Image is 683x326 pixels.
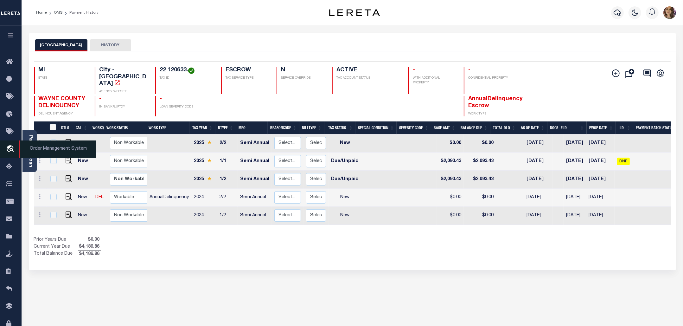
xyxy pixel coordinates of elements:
[524,153,553,171] td: [DATE]
[464,207,496,225] td: $0.00
[146,121,190,134] th: Work Type
[586,134,615,153] td: [DATE]
[147,189,191,207] td: AnnualDelinquency
[99,67,148,88] h4: City - [GEOGRAPHIC_DATA]
[99,89,148,94] p: AGENCY WEBSITE
[564,207,586,225] td: [DATE]
[238,171,272,189] td: Semi Annual
[464,153,496,171] td: $2,093.43
[524,207,553,225] td: [DATE]
[397,121,431,134] th: Severity Code: activate to sort column ascending
[564,153,586,171] td: [DATE]
[437,171,464,189] td: $2,093.43
[207,177,212,181] img: Star.svg
[468,96,523,109] span: AnnualDelinquency Escrow
[464,189,496,207] td: $0.00
[34,237,78,244] td: Prior Years Due
[191,153,217,171] td: 2025
[160,67,214,74] h4: 22 120633.
[490,121,518,134] th: Total DLQ: activate to sort column ascending
[587,121,616,134] th: PWOP Date: activate to sort column ascending
[191,134,217,153] td: 2025
[468,76,517,81] p: CONFIDENTIAL PROPERTY
[586,207,615,225] td: [DATE]
[78,244,101,251] span: $4,186.86
[586,153,615,171] td: [DATE]
[524,189,553,207] td: [DATE]
[75,189,93,207] td: New
[39,112,87,116] p: DELINQUENT AGENCY
[431,121,458,134] th: Base Amt: activate to sort column ascending
[6,145,16,153] i: travel_explore
[238,207,272,225] td: Semi Annual
[238,134,272,153] td: Semi Annual
[34,121,46,134] th: &nbsp;&nbsp;&nbsp;&nbsp;&nbsp;&nbsp;&nbsp;&nbsp;&nbsp;&nbsp;
[564,189,586,207] td: [DATE]
[329,9,380,16] img: logo-dark.svg
[524,171,553,189] td: [DATE]
[336,67,401,74] h4: ACTIVE
[78,251,101,258] span: $4,186.86
[464,134,496,153] td: $0.00
[329,153,361,171] td: Due/Unpaid
[217,134,238,153] td: 2/2
[564,171,586,189] td: [DATE]
[217,189,238,207] td: 2/2
[190,121,215,134] th: Tax Year: activate to sort column ascending
[226,67,269,74] h4: ESCROW
[413,67,415,73] span: -
[413,76,456,85] p: WITH ADDITIONAL PROPERTY
[59,121,73,134] th: DTLS
[547,121,558,134] th: Docs
[464,171,496,189] td: $2,093.43
[215,121,236,134] th: RType: activate to sort column ascending
[75,153,93,171] td: New
[329,207,361,225] td: New
[46,121,59,134] th: &nbsp;
[458,121,490,134] th: Balance Due: activate to sort column ascending
[226,76,269,81] p: TAX SERVICE TYPE
[437,189,464,207] td: $0.00
[191,207,217,225] td: 2024
[191,171,217,189] td: 2025
[75,134,93,153] td: New
[90,121,104,134] th: WorkQ
[329,189,361,207] td: New
[236,121,268,134] th: MPO
[34,244,78,251] td: Current Year Due
[336,76,401,81] p: TAX ACCOUNT STATUS
[217,153,238,171] td: 1/1
[160,76,214,81] p: TAX ID
[34,251,78,258] td: Total Balance Due
[75,171,93,189] td: New
[39,67,87,74] h4: MI
[299,121,324,134] th: BillType: activate to sort column ascending
[95,195,104,199] a: DEL
[518,121,547,134] th: As of Date: activate to sort column ascending
[268,121,299,134] th: ReasonCode: activate to sort column ascending
[39,76,87,81] p: STATE
[437,134,464,153] td: $0.00
[468,112,517,116] p: WORK TYPE
[633,121,682,134] th: Payment Batch Status: activate to sort column ascending
[160,105,214,109] p: LOAN SEVERITY CODE
[28,135,33,167] a: Parcel & Loan
[207,159,212,163] img: Star.svg
[468,67,470,73] span: -
[99,105,148,109] p: IN BANKRUPTCY
[217,171,238,189] td: 1/2
[90,39,131,51] button: HISTORY
[238,153,272,171] td: Semi Annual
[19,140,96,158] span: Order Management System
[160,96,162,102] span: -
[355,121,397,134] th: Special Condition: activate to sort column ascending
[62,10,99,16] li: Payment History
[329,171,361,189] td: Due/Unpaid
[586,171,615,189] td: [DATE]
[564,134,586,153] td: [DATE]
[617,158,630,165] span: DNP
[617,159,630,164] a: DNP
[329,134,361,153] td: New
[616,121,634,134] th: LD: activate to sort column ascending
[524,134,553,153] td: [DATE]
